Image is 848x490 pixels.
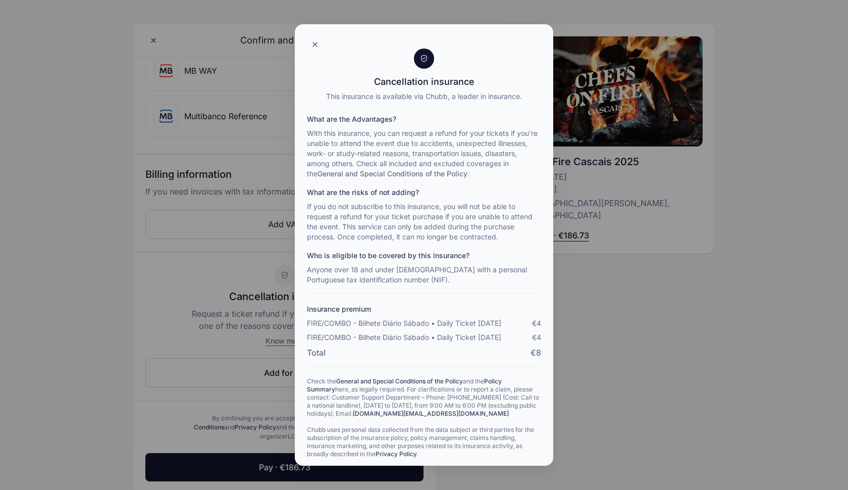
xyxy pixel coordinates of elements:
p: Check the and the here, as legally required. For clarifications or to report a claim, please cont... [307,377,541,418]
a: Policy Summary [307,377,502,393]
div: Cancellation insurance [326,75,522,89]
a: Privacy Policy [376,450,417,458]
p: FIRE/COMBO - Bilhete Diário Sábado • Daily Ticket [DATE] [307,332,501,342]
span: Total [307,347,326,359]
p: Insurance premium [307,304,541,314]
div: This insurance is available via Chubb, a leader in insurance. [326,91,522,102]
p: If you do not subscribe to this insurance, you will not be able to request a refund for your tick... [307,202,541,242]
a: General and Special Conditions of the Policy [336,377,463,385]
p: Who is eligible to be covered by this insurance? [307,250,541,261]
span: €8 [531,347,541,359]
p: Anyone over 18 and under [DEMOGRAPHIC_DATA] with a personal Portuguese tax identification number ... [307,265,541,285]
p: Chubb uses personal data collected from the data subject or third parties for the subscription of... [307,426,541,458]
a: [DOMAIN_NAME][EMAIL_ADDRESS][DOMAIN_NAME] [353,410,509,417]
a: General and Special Conditions of the Policy [317,169,467,178]
p: With this insurance, you can request a refund for your tickets if you're unable to attend the eve... [307,128,541,179]
p: What are the risks of not adding? [307,187,541,198]
p: What are the Advantages? [307,114,541,124]
div: €4 [532,332,541,342]
div: €4 [532,318,541,328]
p: FIRE/COMBO - Bilhete Diário Sábado • Daily Ticket [DATE] [307,318,501,328]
